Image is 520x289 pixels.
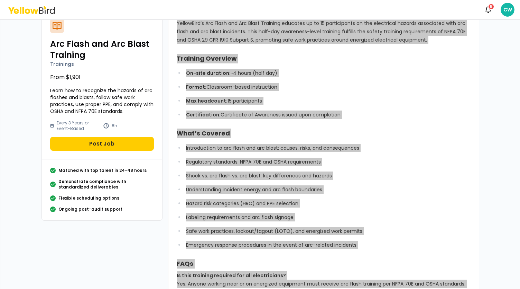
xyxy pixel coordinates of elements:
strong: Certification: [186,111,221,118]
p: Shock vs. arc flash vs. arc blast: key differences and hazards [186,172,470,180]
span: CW [501,3,514,17]
p: Learn how to recognize the hazards of arc flashes and blasts, follow safe work practices, use pro... [50,87,154,115]
p: Introduction to arc flash and arc blast: causes, risks, and consequences [186,144,470,152]
strong: Is this training required for all electricians? [177,272,286,279]
strong: FAQs [177,259,193,268]
p: Matched with top talent in 24-48 hours [58,168,147,173]
p: 8h [112,123,117,129]
button: 5 [481,3,495,17]
strong: Training Overview [177,54,237,63]
strong: What’s Covered [177,129,230,138]
p: YellowBird’s Arc Flash and Arc Blast Training educates up to 15 participants on the electrical ha... [177,19,471,44]
p: Demonstrate compliance with standardized deliverables [58,179,154,190]
p: Hazard risk categories (HRC) and PPE selection [186,199,470,208]
div: 5 [488,3,494,10]
p: Emergency response procedures in the event of arc-related incidents [186,241,470,249]
p: 15 participants [186,97,470,105]
p: Every 3 Years or Event-Based [57,120,100,131]
strong: Max headcount: [186,97,228,104]
strong: On-site duration: [186,70,231,77]
p: Understanding incident energy and arc flash boundaries [186,185,470,194]
p: ~4 hours (half day) [186,69,470,77]
p: Safe work practices, lockout/tagout (LOTO), and energized work permits [186,227,470,235]
h2: Arc Flash and Arc Blast Training [50,38,154,61]
p: Flexible scheduling options [58,195,119,201]
strong: Format: [186,84,206,90]
p: From $1,901 [50,73,154,81]
p: Trainings [50,61,154,68]
p: Labeling requirements and arc flash signage [186,213,470,221]
button: Post Job [50,137,154,151]
p: Regulatory standards: NFPA 70E and OSHA requirements [186,158,470,166]
p: Ongoing post-audit support [58,207,122,212]
p: Yes. Anyone working near or on energized equipment must receive arc flash training per NFPA 70E a... [177,271,471,288]
p: Classroom-based instruction [186,83,470,91]
p: Certificate of Awareness issued upon completion [186,111,470,119]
